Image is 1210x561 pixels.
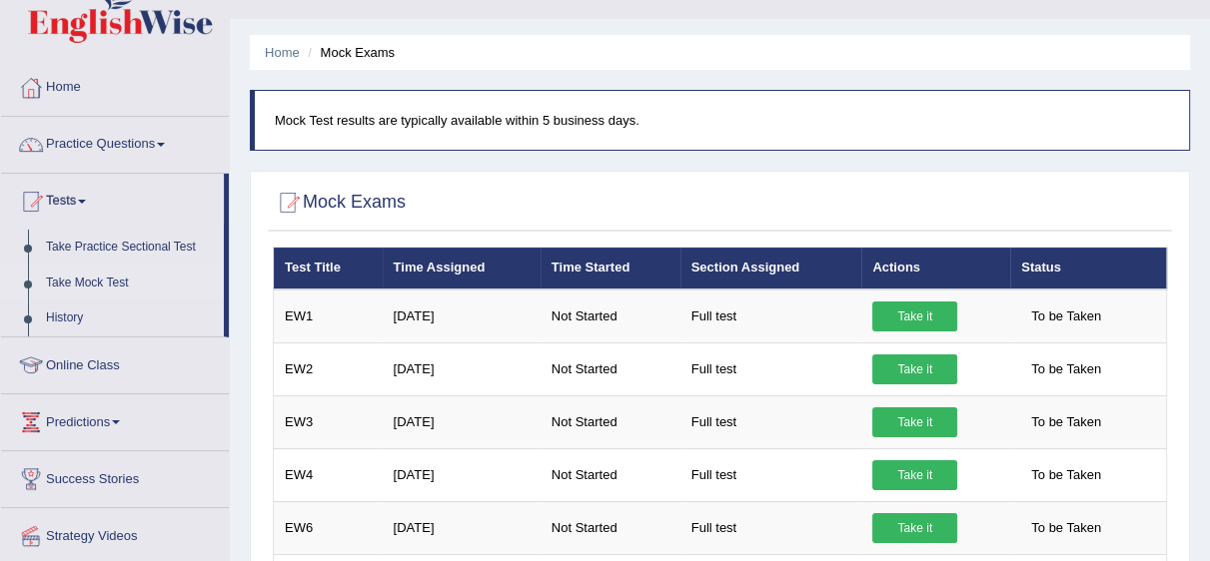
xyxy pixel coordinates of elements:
[273,188,406,218] h2: Mock Exams
[541,448,680,501] td: Not Started
[303,43,395,62] li: Mock Exams
[541,395,680,448] td: Not Started
[872,301,957,331] a: Take it
[37,230,224,266] a: Take Practice Sectional Test
[541,501,680,554] td: Not Started
[383,342,541,395] td: [DATE]
[1021,301,1111,331] span: To be Taken
[37,300,224,336] a: History
[541,342,680,395] td: Not Started
[274,289,383,343] td: EW1
[274,248,383,289] th: Test Title
[680,501,862,554] td: Full test
[872,513,957,543] a: Take it
[383,248,541,289] th: Time Assigned
[383,395,541,448] td: [DATE]
[872,407,957,437] a: Take it
[1,117,229,167] a: Practice Questions
[680,395,862,448] td: Full test
[383,448,541,501] td: [DATE]
[265,45,300,60] a: Home
[383,501,541,554] td: [DATE]
[680,248,862,289] th: Section Assigned
[274,501,383,554] td: EW6
[680,448,862,501] td: Full test
[1,508,229,558] a: Strategy Videos
[541,289,680,343] td: Not Started
[383,289,541,343] td: [DATE]
[861,248,1010,289] th: Actions
[1,60,229,110] a: Home
[1,174,224,224] a: Tests
[37,266,224,301] a: Take Mock Test
[1021,407,1111,437] span: To be Taken
[680,289,862,343] td: Full test
[872,460,957,490] a: Take it
[680,342,862,395] td: Full test
[872,354,957,384] a: Take it
[1021,513,1111,543] span: To be Taken
[275,111,1169,130] p: Mock Test results are typically available within 5 business days.
[1,394,229,444] a: Predictions
[1021,354,1111,384] span: To be Taken
[1,451,229,501] a: Success Stories
[274,342,383,395] td: EW2
[274,395,383,448] td: EW3
[1,337,229,387] a: Online Class
[274,448,383,501] td: EW4
[1010,248,1166,289] th: Status
[541,248,680,289] th: Time Started
[1021,460,1111,490] span: To be Taken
